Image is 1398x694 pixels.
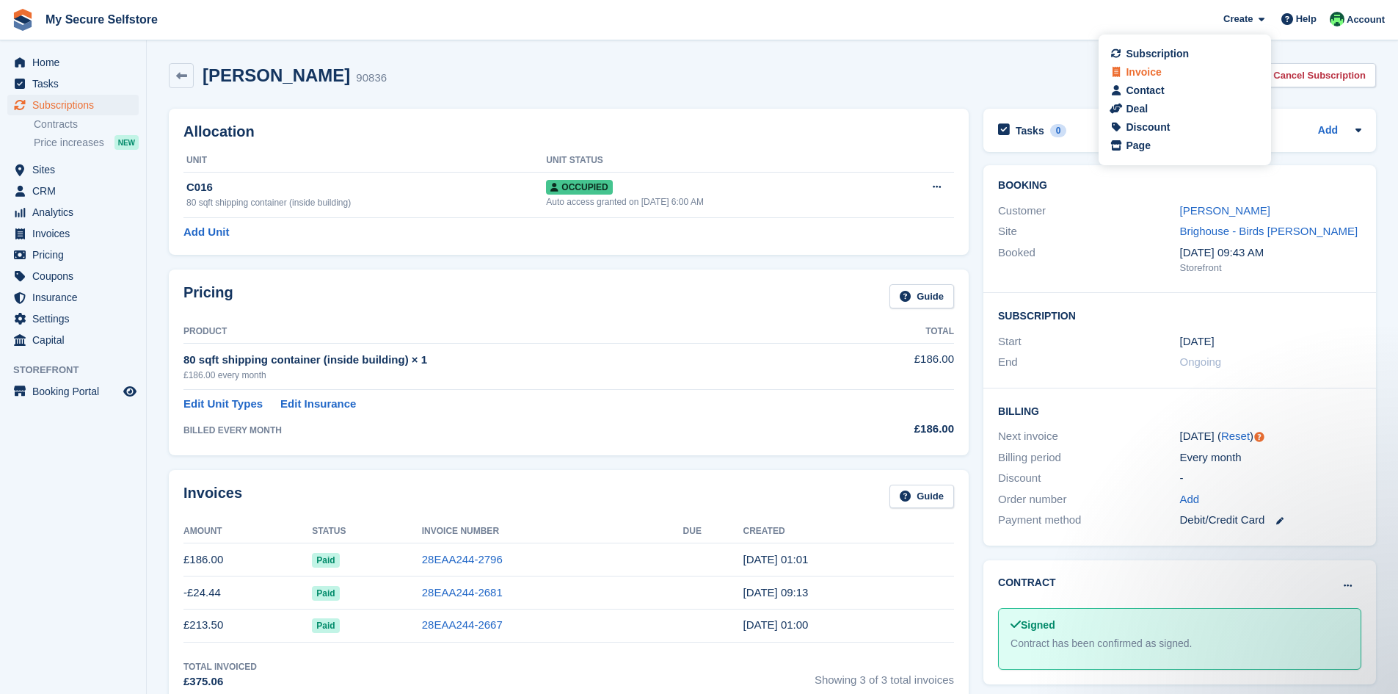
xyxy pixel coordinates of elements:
[1016,124,1044,137] h2: Tasks
[7,73,139,94] a: menu
[743,553,809,565] time: 2025-07-20 00:01:25 UTC
[998,308,1361,322] h2: Subscription
[1180,449,1361,466] div: Every month
[121,383,139,400] a: Preview store
[32,95,120,115] span: Subscriptions
[998,449,1179,466] div: Billing period
[546,149,887,173] th: Unit Status
[846,343,954,389] td: £186.00
[312,553,339,568] span: Paid
[312,520,421,543] th: Status
[183,320,846,344] th: Product
[1330,12,1344,26] img: Vickie Wedge
[998,575,1056,590] h2: Contract
[183,224,229,241] a: Add Unit
[32,52,120,73] span: Home
[183,660,257,673] div: Total Invoiced
[998,354,1179,371] div: End
[183,369,846,382] div: £186.00 every month
[114,135,139,150] div: NEW
[998,180,1361,192] h2: Booking
[1126,65,1161,80] div: Invoice
[183,149,546,173] th: Unit
[1263,63,1376,87] a: Cancel Subscription
[7,330,139,350] a: menu
[422,586,503,599] a: 28EAA244-2681
[13,363,146,377] span: Storefront
[998,512,1179,529] div: Payment method
[32,73,120,94] span: Tasks
[1113,46,1257,62] a: Subscription
[422,520,683,543] th: Invoice Number
[7,245,139,265] a: menu
[1011,618,1349,633] div: Signed
[312,618,339,633] span: Paid
[32,308,120,329] span: Settings
[203,65,350,85] h2: [PERSON_NAME]
[34,118,139,131] a: Contracts
[1296,12,1317,26] span: Help
[12,9,34,31] img: stora-icon-8386f47178a22dfd0bd8f6a31ec36ba5ce8667c1dd55bd0f319d3a0aa187defe.svg
[546,195,887,209] div: Auto access granted on [DATE] 6:00 AM
[40,7,164,32] a: My Secure Selfstore
[846,421,954,438] div: £186.00
[7,223,139,244] a: menu
[743,618,809,631] time: 2025-06-20 00:00:43 UTC
[280,396,356,413] a: Edit Insurance
[32,330,120,350] span: Capital
[998,223,1179,240] div: Site
[7,381,139,402] a: menu
[186,196,546,209] div: 80 sqft shipping container (inside building)
[7,159,139,180] a: menu
[183,520,312,543] th: Amount
[1221,430,1250,442] a: Reset
[32,245,120,265] span: Pricing
[998,245,1179,275] div: Booked
[998,470,1179,487] div: Discount
[1126,120,1170,135] div: Discount
[32,159,120,180] span: Sites
[1180,470,1361,487] div: -
[1126,101,1148,117] div: Deal
[32,287,120,308] span: Insurance
[1180,261,1361,275] div: Storefront
[356,70,387,87] div: 90836
[7,52,139,73] a: menu
[183,396,263,413] a: Edit Unit Types
[1180,512,1361,529] div: Debit/Credit Card
[743,520,954,543] th: Created
[422,618,503,631] a: 28EAA244-2667
[34,134,139,151] a: Price increases NEW
[1050,124,1067,137] div: 0
[183,424,846,437] div: BILLED EVERY MONTH
[889,485,954,509] a: Guide
[1113,83,1257,98] a: Contact
[1011,636,1349,651] div: Contract has been confirmed as signed.
[815,660,954,690] span: Showing 3 of 3 total invoices
[1318,123,1338,140] a: Add
[312,586,339,601] span: Paid
[1126,83,1164,98] div: Contact
[183,576,312,610] td: -£24.44
[1113,120,1257,135] a: Discount
[32,181,120,201] span: CRM
[32,381,120,402] span: Booking Portal
[1180,491,1200,508] a: Add
[889,284,954,308] a: Guide
[183,352,846,369] div: 80 sqft shipping container (inside building) × 1
[846,320,954,344] th: Total
[183,485,242,509] h2: Invoices
[32,266,120,286] span: Coupons
[183,673,257,690] div: £375.06
[1180,204,1270,217] a: [PERSON_NAME]
[32,202,120,223] span: Analytics
[7,95,139,115] a: menu
[1113,138,1257,153] a: Page
[7,202,139,223] a: menu
[7,266,139,286] a: menu
[1113,65,1257,80] a: Invoice
[1253,430,1266,444] div: Tooltip anchor
[34,136,104,150] span: Price increases
[998,333,1179,350] div: Start
[1180,225,1358,237] a: Brighouse - Birds [PERSON_NAME]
